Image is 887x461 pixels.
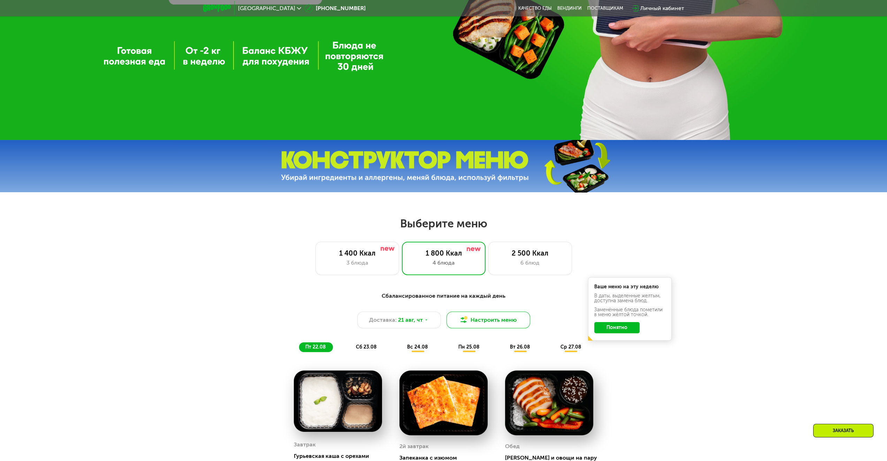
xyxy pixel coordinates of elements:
[237,292,650,300] div: Сбалансированное питание на каждый день
[510,344,530,350] span: вт 26.08
[518,6,552,11] a: Качество еды
[409,259,478,267] div: 4 блюда
[305,344,326,350] span: пт 22.08
[594,322,640,333] button: Понятно
[594,307,665,317] div: Заменённые блюда пометили в меню жёлтой точкой.
[238,6,295,11] span: [GEOGRAPHIC_DATA]
[813,424,873,437] div: Заказать
[294,453,388,460] div: Гурьевская каша с орехами
[496,249,565,257] div: 2 500 Ккал
[587,6,623,11] div: поставщикам
[446,312,530,328] button: Настроить меню
[323,249,392,257] div: 1 400 Ккал
[594,284,665,289] div: Ваше меню на эту неделю
[557,6,582,11] a: Вендинги
[409,249,478,257] div: 1 800 Ккал
[305,4,366,13] a: [PHONE_NUMBER]
[294,439,316,450] div: Завтрак
[640,4,684,13] div: Личный кабинет
[369,316,397,324] span: Доставка:
[458,344,480,350] span: пн 25.08
[505,441,520,452] div: Обед
[496,259,565,267] div: 6 блюд
[560,344,581,350] span: ср 27.08
[356,344,377,350] span: сб 23.08
[398,316,423,324] span: 21 авг, чт
[407,344,428,350] span: вс 24.08
[323,259,392,267] div: 3 блюда
[399,441,429,452] div: 2й завтрак
[594,294,665,303] div: В даты, выделенные желтым, доступна замена блюд.
[22,217,865,230] h2: Выберите меню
